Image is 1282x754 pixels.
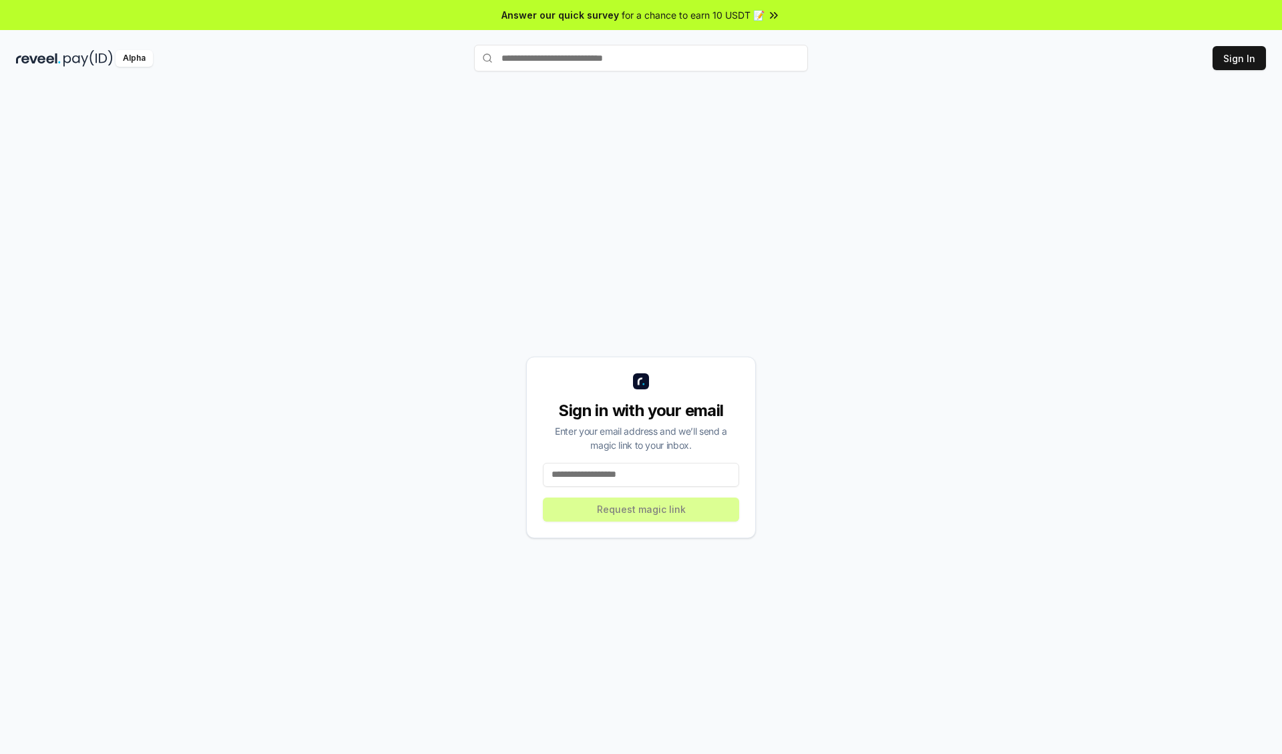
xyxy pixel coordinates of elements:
div: Sign in with your email [543,400,739,421]
div: Enter your email address and we’ll send a magic link to your inbox. [543,424,739,452]
button: Sign In [1213,46,1266,70]
img: logo_small [633,373,649,389]
img: pay_id [63,50,113,67]
img: reveel_dark [16,50,61,67]
div: Alpha [116,50,153,67]
span: Answer our quick survey [501,8,619,22]
span: for a chance to earn 10 USDT 📝 [622,8,765,22]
